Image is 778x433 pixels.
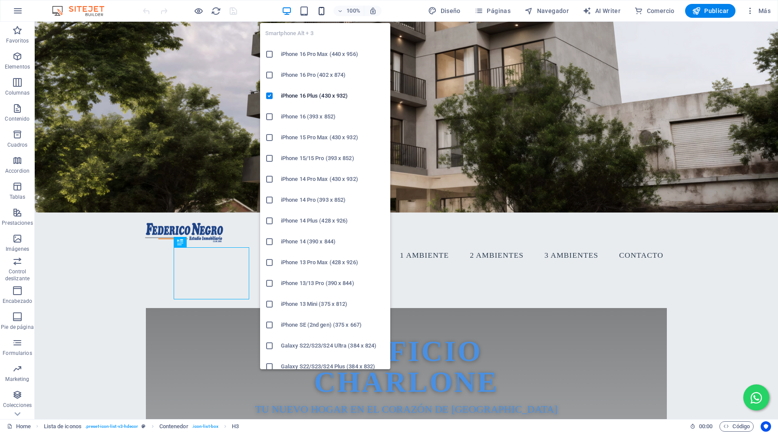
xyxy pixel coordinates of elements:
[5,376,29,383] p: Marketing
[2,220,33,226] p: Prestaciones
[281,341,385,351] h6: Galaxy S22/S23/S24 Ultra (384 x 824)
[142,424,145,429] i: Este elemento es un preajuste personalizable
[3,350,32,357] p: Formularios
[281,153,385,164] h6: iPhone 15/15 Pro (393 x 852)
[281,70,385,80] h6: iPhone 16 Pro (402 x 874)
[5,167,30,174] p: Accordion
[346,6,360,16] h6: 100%
[3,298,32,305] p: Encabezado
[6,37,29,44] p: Favoritos
[524,7,569,15] span: Navegador
[5,115,30,122] p: Contenido
[583,7,620,15] span: AI Writer
[3,402,32,409] p: Colecciones
[690,421,713,432] h6: Tiempo de la sesión
[5,63,30,70] p: Elementos
[10,194,26,200] p: Tablas
[579,4,624,18] button: AI Writer
[281,257,385,268] h6: iPhone 13 Pro Max (428 x 926)
[281,49,385,59] h6: iPhone 16 Pro Max (440 x 956)
[521,4,572,18] button: Navegador
[723,421,750,432] span: Código
[699,421,712,432] span: 00 00
[281,236,385,247] h6: iPhone 14 (390 x 844)
[232,421,239,432] span: Haz clic para seleccionar y doble clic para editar
[369,7,377,15] i: Al redimensionar, ajustar el nivel de zoom automáticamente para ajustarse al dispositivo elegido.
[281,278,385,289] h6: iPhone 13/13 Pro (390 x 844)
[281,195,385,205] h6: iPhone 14 Pro (393 x 852)
[1,324,33,331] p: Pie de página
[6,246,29,253] p: Imágenes
[685,4,736,18] button: Publicar
[281,361,385,372] h6: Galaxy S22/S23/S24 Plus (384 x 832)
[159,421,188,432] span: Haz clic para seleccionar y doble clic para editar
[192,421,218,432] span: . icon-list-box
[7,421,31,432] a: Haz clic para cancelar la selección y doble clic para abrir páginas
[475,7,511,15] span: Páginas
[85,421,138,432] span: . preset-icon-list-v3-hdecor
[44,421,239,432] nav: breadcrumb
[425,4,464,18] div: Diseño (Ctrl+Alt+Y)
[281,216,385,226] h6: iPhone 14 Plus (428 x 926)
[746,7,771,15] span: Más
[281,299,385,309] h6: iPhone 13 Mini (375 x 812)
[428,7,461,15] span: Diseño
[5,89,30,96] p: Columnas
[281,132,385,143] h6: iPhone 15 Pro Max (430 x 932)
[719,421,754,432] button: Código
[333,6,364,16] button: 100%
[425,4,464,18] button: Diseño
[281,112,385,122] h6: iPhone 16 (393 x 852)
[471,4,514,18] button: Páginas
[631,4,678,18] button: Comercio
[281,174,385,184] h6: iPhone 14 Pro Max (430 x 932)
[692,7,729,15] span: Publicar
[705,423,706,430] span: :
[44,421,82,432] span: Haz clic para seleccionar y doble clic para editar
[742,4,774,18] button: Más
[281,91,385,101] h6: iPhone 16 Plus (430 x 932)
[211,6,221,16] button: reload
[211,6,221,16] i: Volver a cargar página
[761,421,771,432] button: Usercentrics
[281,320,385,330] h6: iPhone SE (2nd gen) (375 x 667)
[7,141,28,148] p: Cuadros
[50,6,115,16] img: Editor Logo
[634,7,675,15] span: Comercio
[193,6,204,16] button: Haz clic para salir del modo de previsualización y seguir editando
